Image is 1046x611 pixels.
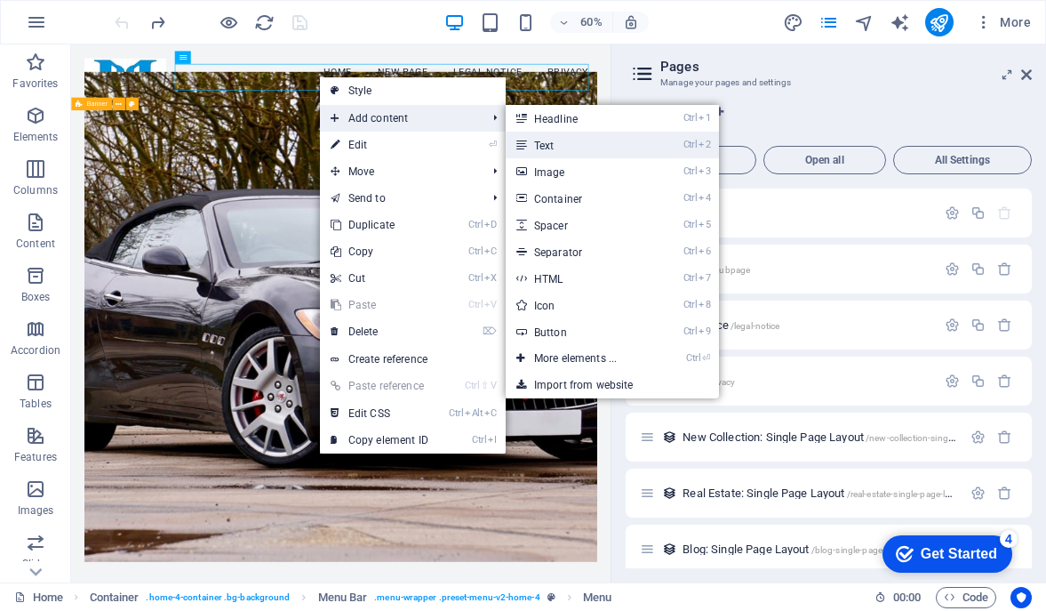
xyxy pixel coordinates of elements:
[660,75,996,91] h3: Manage your pages and settings
[659,207,936,219] div: Home/
[699,165,710,177] i: 3
[945,318,960,333] div: Settings
[484,272,497,284] i: X
[132,4,149,21] div: 4
[577,12,605,33] h6: 60%
[583,587,611,608] span: Click to select. Double-click to edit
[506,212,652,238] a: Ctrl5Spacer
[970,318,986,333] div: Duplicate
[677,487,962,499] div: Real Estate: Single Page Layout/real-estate-single-page-layout
[890,12,910,33] i: AI Writer
[506,265,652,292] a: Ctrl7HTML
[320,318,439,345] a: ⌦Delete
[699,192,710,204] i: 4
[320,427,439,454] a: CtrlICopy element ID
[677,543,962,555] div: Blog: Single Page Layout/blog-single-page-layout
[320,238,439,265] a: CtrlCCopy
[147,12,168,33] button: redo
[18,503,54,518] p: Images
[12,76,58,91] p: Favorites
[925,8,954,36] button: publish
[484,407,497,419] i: C
[465,407,483,419] i: Alt
[90,587,140,608] span: Click to select. Double-click to edit
[683,219,698,230] i: Ctrl
[320,400,439,427] a: CtrlAltCEdit CSS
[22,557,50,571] p: Slider
[320,158,479,185] span: Move
[218,12,239,33] button: Click here to leave preview mode and continue editing
[945,205,960,221] div: Settings
[664,318,779,332] span: Legal Notice
[997,261,1012,277] div: Remove
[90,587,612,608] nav: breadcrumb
[659,375,936,387] div: Privacy/privacy
[506,132,652,158] a: Ctrl2Text
[811,545,910,555] span: /blog-single-page-layout
[818,12,839,33] i: Pages (Ctrl+Alt+S)
[763,146,886,174] button: Open all
[890,12,911,33] button: text_generator
[318,587,368,608] span: Click to select. Double-click to edit
[968,8,1038,36] button: More
[699,245,710,257] i: 6
[449,407,463,419] i: Ctrl
[14,9,144,46] div: Get Started 4 items remaining, 20% complete
[253,12,275,33] button: reload
[683,272,698,284] i: Ctrl
[677,431,962,443] div: New Collection: Single Page Layout/new-collection-single-page-layout
[550,12,613,33] button: 60%
[468,299,483,310] i: Ctrl
[659,263,936,275] div: Subpage/subpage
[660,59,1032,75] h2: Pages
[699,272,710,284] i: 7
[683,245,698,257] i: Ctrl
[683,299,698,310] i: Ctrl
[699,112,710,124] i: 1
[683,326,698,337] i: Ctrl
[970,261,986,277] div: Duplicate
[936,587,996,608] button: Code
[929,12,949,33] i: Publish
[699,219,710,230] i: 5
[683,486,968,500] span: Click to open page
[468,219,483,230] i: Ctrl
[468,245,483,257] i: Ctrl
[854,12,875,33] button: navigator
[320,373,439,399] a: Ctrl⇧VPaste reference
[465,380,479,391] i: Ctrl
[662,542,677,557] div: This layout is used as a template for all items (e.g. a blog post) of this collection. The conten...
[320,265,439,292] a: CtrlXCut
[997,205,1012,221] div: The startpage cannot be deleted
[699,139,710,150] i: 2
[484,299,497,310] i: V
[148,12,168,33] i: Redo: Change menu items (Ctrl+Y, ⌘+Y)
[506,318,652,345] a: Ctrl9Button
[711,265,750,275] span: /subpage
[683,430,1004,444] span: New Collection: Single Page Layout
[488,434,497,446] i: I
[1010,587,1032,608] button: Usercentrics
[506,345,652,372] a: Ctrl⏎More elements ...
[320,105,479,132] span: Add content
[489,139,497,150] i: ⏎
[997,430,1012,445] div: Remove
[468,272,483,284] i: Ctrl
[683,192,698,204] i: Ctrl
[683,139,698,150] i: Ctrl
[731,321,780,331] span: /legal-notice
[52,20,129,36] div: Get Started
[970,374,986,389] div: Duplicate
[901,155,1024,165] span: All Settings
[997,318,1012,333] div: Remove
[818,12,840,33] button: pages
[483,326,497,337] i: ⌦
[484,219,497,230] i: D
[970,486,986,501] div: Settings
[320,185,479,212] a: Send to
[484,245,497,257] i: C
[893,146,1032,174] button: All Settings
[945,374,960,389] div: Settings
[662,486,677,501] div: This layout is used as a template for all items (e.g. a blog post) of this collection. The conten...
[11,343,60,358] p: Accordion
